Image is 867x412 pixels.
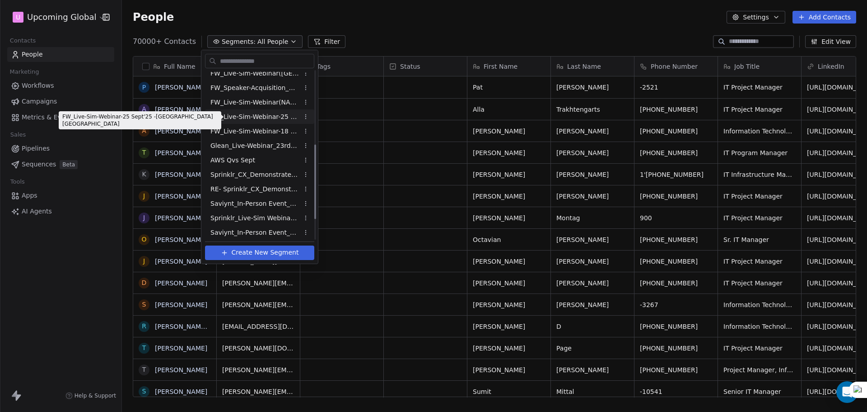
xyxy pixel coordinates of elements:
span: FW_Live-Sim-Webinar-25 Sept'25 -[GEOGRAPHIC_DATA] [GEOGRAPHIC_DATA] [210,112,299,122]
span: Saviynt_In-Person Event_Sept & [DATE] ([GEOGRAPHIC_DATA]) [210,199,299,208]
button: Create New Segment [205,246,314,260]
span: FW_Live-Sim-Webinar([GEOGRAPHIC_DATA])26thAugust'2025 [210,69,299,78]
span: RE- Sprinklr_CX_Demonstrate_Reg_Drive_[DATE] [210,185,299,194]
p: FW_Live-Sim-Webinar-25 Sept'25 -[GEOGRAPHIC_DATA] [GEOGRAPHIC_DATA] [62,113,218,128]
span: Glean_Live-Webinar_23rdSept'25 [210,141,299,151]
span: AWS Qvs Sept [210,156,255,165]
span: Sprinklr_Live-Sim Webinar_[DATE] [210,213,299,223]
span: Sprinklr_CX_Demonstrate_Reg_Drive_[DATE] [210,170,299,180]
span: FW_Live-Sim-Webinar-18 Sept-[GEOGRAPHIC_DATA] [210,127,299,136]
span: Saviynt_In-Person Event_Sept & [DATE] ([GEOGRAPHIC_DATA]) [210,228,299,237]
span: FW_Live-Sim-Webinar(NA)26thAugust'2025 [210,98,299,107]
span: FW_Speaker-Acquisition_August'25 [210,83,299,93]
span: Create New Segment [232,248,299,257]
